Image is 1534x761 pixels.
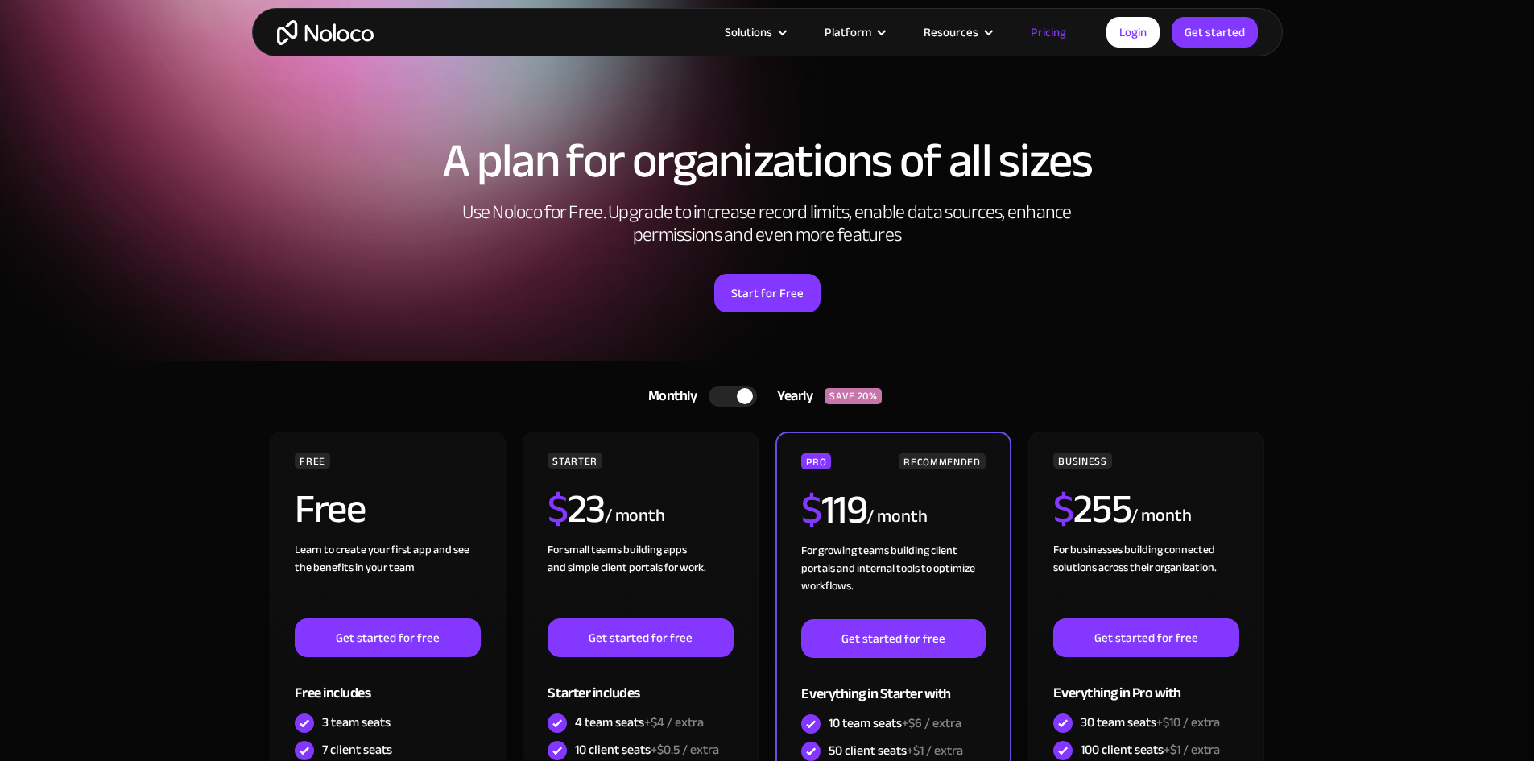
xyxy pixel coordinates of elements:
[548,541,733,618] div: For small teams building apps and simple client portals for work. ‍
[322,713,391,731] div: 3 team seats
[575,741,719,759] div: 10 client seats
[548,453,602,469] div: STARTER
[1053,541,1238,618] div: For businesses building connected solutions across their organization. ‍
[1053,471,1073,547] span: $
[1172,17,1258,48] a: Get started
[804,22,903,43] div: Platform
[575,713,704,731] div: 4 team seats
[295,489,365,529] h2: Free
[801,619,985,658] a: Get started for free
[825,22,871,43] div: Platform
[1106,17,1160,48] a: Login
[295,618,480,657] a: Get started for free
[866,504,927,530] div: / month
[705,22,804,43] div: Solutions
[924,22,978,43] div: Resources
[725,22,772,43] div: Solutions
[295,657,480,709] div: Free includes
[801,658,985,710] div: Everything in Starter with
[1053,489,1131,529] h2: 255
[1131,503,1191,529] div: / month
[899,453,985,469] div: RECOMMENDED
[1011,22,1086,43] a: Pricing
[322,741,392,759] div: 7 client seats
[268,137,1267,185] h1: A plan for organizations of all sizes
[548,618,733,657] a: Get started for free
[714,274,821,312] a: Start for Free
[628,384,709,408] div: Monthly
[825,388,882,404] div: SAVE 20%
[1053,618,1238,657] a: Get started for free
[548,489,605,529] h2: 23
[605,503,665,529] div: / month
[801,453,831,469] div: PRO
[295,453,330,469] div: FREE
[1156,710,1220,734] span: +$10 / extra
[1081,741,1220,759] div: 100 client seats
[445,201,1090,246] h2: Use Noloco for Free. Upgrade to increase record limits, enable data sources, enhance permissions ...
[829,742,963,759] div: 50 client seats
[1053,657,1238,709] div: Everything in Pro with
[801,542,985,619] div: For growing teams building client portals and internal tools to optimize workflows.
[902,711,961,735] span: +$6 / extra
[1053,453,1111,469] div: BUSINESS
[801,490,866,530] h2: 119
[548,471,568,547] span: $
[277,20,374,45] a: home
[801,472,821,548] span: $
[1081,713,1220,731] div: 30 team seats
[548,657,733,709] div: Starter includes
[295,541,480,618] div: Learn to create your first app and see the benefits in your team ‍
[644,710,704,734] span: +$4 / extra
[829,714,961,732] div: 10 team seats
[903,22,1011,43] div: Resources
[757,384,825,408] div: Yearly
